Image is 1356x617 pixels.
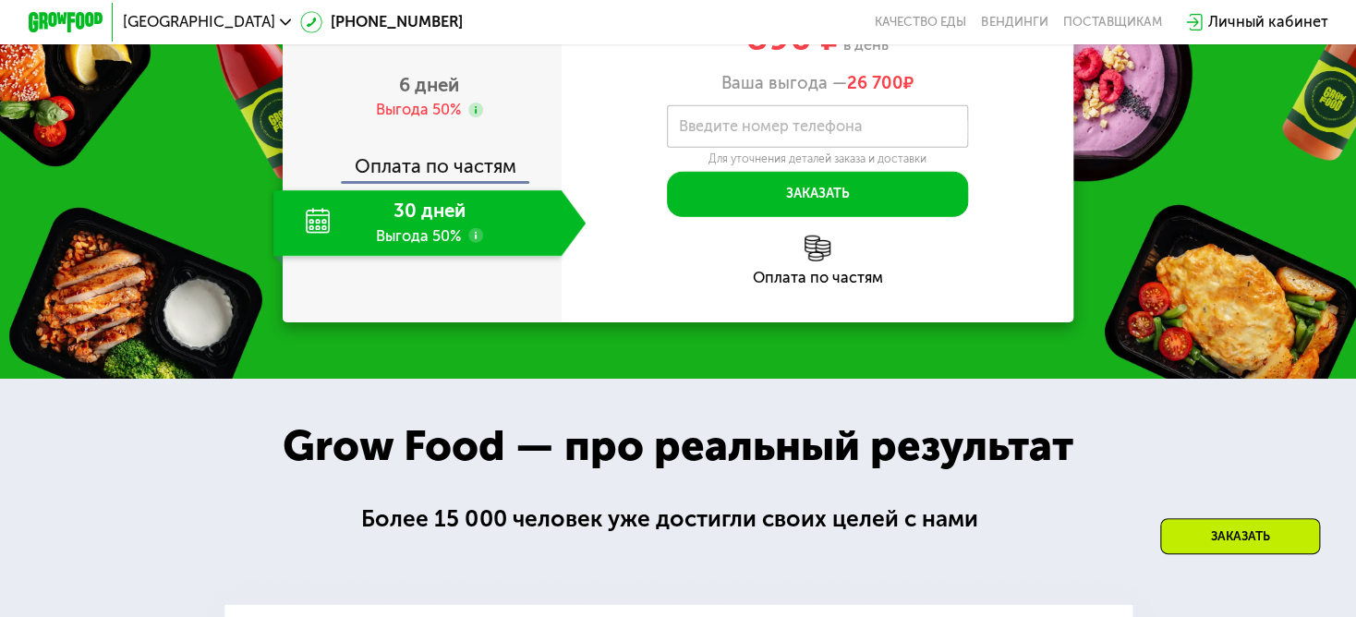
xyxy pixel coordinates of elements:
[361,502,994,537] div: Более 15 000 человек уже достигли своих целей с нами
[285,138,562,181] div: Оплата по частям
[981,15,1047,30] a: Вендинги
[667,172,968,217] button: Заказать
[847,73,903,93] span: 26 700
[667,152,968,167] div: Для уточнения деталей заказа и доставки
[1160,518,1320,554] div: Заказать
[251,414,1106,478] div: Grow Food — про реальный результат
[562,73,1074,93] div: Ваша выгода —
[875,15,966,30] a: Качество еды
[376,100,461,121] div: Выгода 50%
[805,236,831,262] img: l6xcnZfty9opOoJh.png
[1063,15,1162,30] div: поставщикам
[679,121,863,131] label: Введите номер телефона
[123,15,275,30] span: [GEOGRAPHIC_DATA]
[399,74,459,96] span: 6 дней
[562,271,1074,285] div: Оплата по частям
[300,11,463,33] a: [PHONE_NUMBER]
[847,73,914,93] span: ₽
[1207,11,1327,33] div: Личный кабинет
[843,36,889,54] span: в день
